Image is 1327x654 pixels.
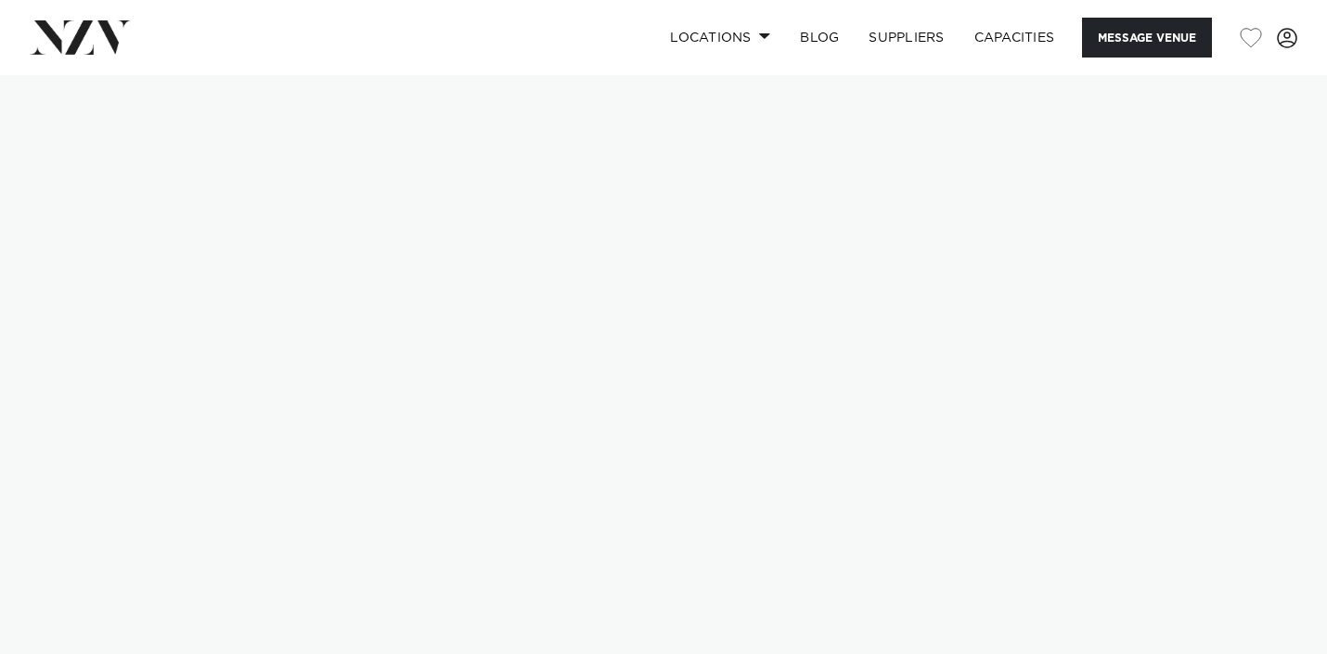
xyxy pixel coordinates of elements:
[960,18,1070,58] a: Capacities
[785,18,854,58] a: BLOG
[30,20,131,54] img: nzv-logo.png
[1082,18,1212,58] button: Message Venue
[854,18,959,58] a: SUPPLIERS
[655,18,785,58] a: Locations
